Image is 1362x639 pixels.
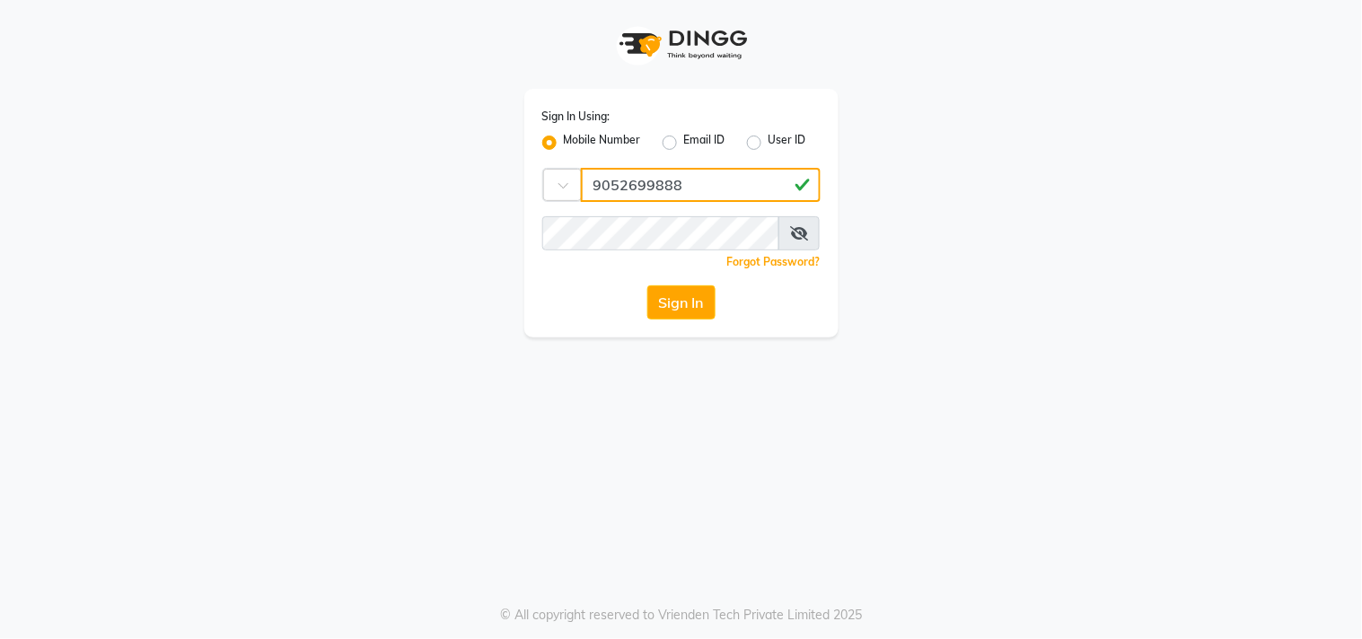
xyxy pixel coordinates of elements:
[542,216,780,250] input: Username
[581,168,821,202] input: Username
[542,109,611,125] label: Sign In Using:
[727,255,821,268] a: Forgot Password?
[647,285,716,319] button: Sign In
[564,132,641,153] label: Mobile Number
[769,132,806,153] label: User ID
[684,132,725,153] label: Email ID
[610,18,753,71] img: logo1.svg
